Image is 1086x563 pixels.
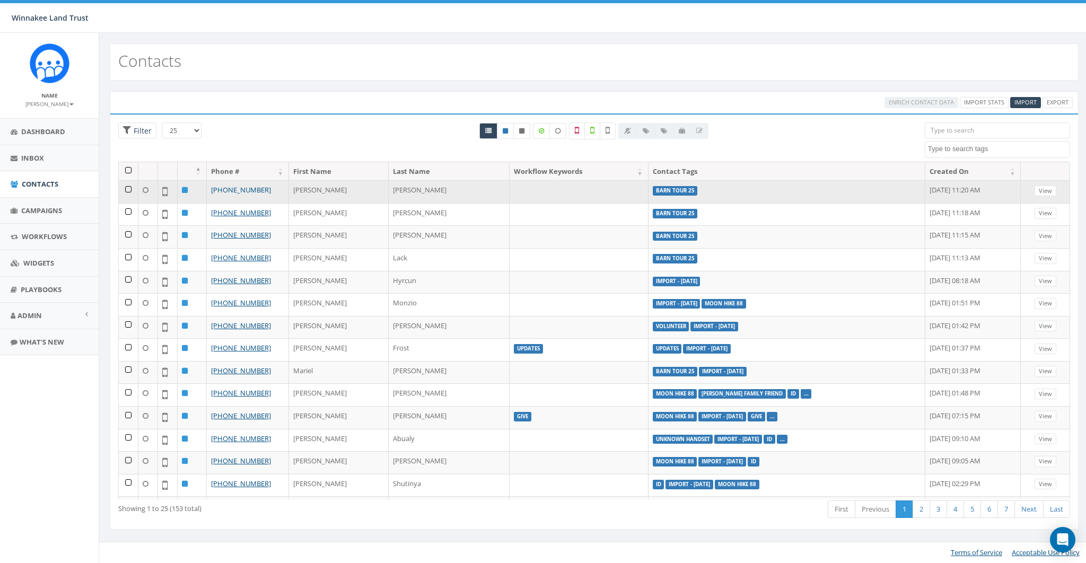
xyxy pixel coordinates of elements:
[960,97,1009,108] a: Import Stats
[510,162,649,181] th: Workflow Keywords: activate to sort column ascending
[1035,366,1056,377] a: View
[698,389,786,399] label: [PERSON_NAME] Family Friend
[925,383,1021,406] td: [DATE] 01:48 PM
[1035,389,1056,400] a: View
[289,162,389,181] th: First Name
[1014,500,1044,518] a: Next
[389,496,510,519] td: [PERSON_NAME]
[1050,527,1075,552] div: Open Intercom Messenger
[389,338,510,361] td: Frost
[211,276,271,285] a: [PHONE_NUMBER]
[389,451,510,474] td: [PERSON_NAME]
[25,100,74,108] small: [PERSON_NAME]
[389,429,510,452] td: Abualy
[513,123,530,139] a: Opted Out
[22,232,67,241] span: Workflows
[389,361,510,384] td: [PERSON_NAME]
[289,383,389,406] td: [PERSON_NAME]
[925,316,1021,339] td: [DATE] 01:42 PM
[1010,97,1041,108] a: Import
[804,390,809,397] a: ...
[389,203,510,226] td: [PERSON_NAME]
[289,248,389,271] td: [PERSON_NAME]
[780,436,785,443] a: ...
[683,344,731,354] label: Import - [DATE]
[1014,98,1037,106] span: Import
[569,122,585,139] label: Not a Mobile
[925,451,1021,474] td: [DATE] 09:05 AM
[1035,298,1056,309] a: View
[1035,231,1056,242] a: View
[653,389,697,399] label: Moon Hike 88
[289,338,389,361] td: [PERSON_NAME]
[1035,276,1056,287] a: View
[925,338,1021,361] td: [DATE] 01:37 PM
[980,500,998,518] a: 6
[702,299,746,309] label: Moon Hike 88
[653,299,700,309] label: Import - [DATE]
[653,435,713,444] label: unknown handset
[653,254,698,263] label: Barn Tour 25
[211,185,271,195] a: [PHONE_NUMBER]
[584,122,600,139] label: Validated
[1035,456,1056,467] a: View
[925,474,1021,497] td: [DATE] 02:29 PM
[519,128,524,134] i: This phone number is unsubscribed and has opted-out of all texts.
[497,123,514,139] a: Active
[211,298,271,307] a: [PHONE_NUMBER]
[289,203,389,226] td: [PERSON_NAME]
[389,293,510,316] td: Monzio
[389,180,510,203] td: [PERSON_NAME]
[514,344,543,354] label: Updates
[748,457,759,467] label: ID
[997,500,1015,518] a: 7
[211,321,271,330] a: [PHONE_NUMBER]
[118,122,156,139] span: Advance Filter
[653,209,698,218] label: Barn Tour 25
[289,316,389,339] td: [PERSON_NAME]
[289,271,389,294] td: [PERSON_NAME]
[211,479,271,488] a: [PHONE_NUMBER]
[503,128,508,134] i: This phone number is subscribed and will receive texts.
[828,500,855,518] a: First
[21,206,62,215] span: Campaigns
[17,311,42,320] span: Admin
[928,144,1070,154] textarea: Search
[289,180,389,203] td: [PERSON_NAME]
[389,474,510,497] td: Shutinya
[764,435,775,444] label: ID
[896,500,913,518] a: 1
[653,367,698,376] label: Barn Tour 25
[1035,208,1056,219] a: View
[207,162,289,181] th: Phone #: activate to sort column ascending
[653,457,697,467] label: Moon Hike 88
[699,367,747,376] label: Import - [DATE]
[1043,500,1070,518] a: Last
[211,230,271,240] a: [PHONE_NUMBER]
[1035,321,1056,332] a: View
[211,434,271,443] a: [PHONE_NUMBER]
[12,13,89,23] span: Winnakee Land Trust
[289,451,389,474] td: [PERSON_NAME]
[925,162,1021,181] th: Created On: activate to sort column ascending
[930,500,947,518] a: 3
[289,474,389,497] td: [PERSON_NAME]
[22,179,58,189] span: Contacts
[389,316,510,339] td: [PERSON_NAME]
[289,225,389,248] td: [PERSON_NAME]
[21,285,62,294] span: Playbooks
[289,496,389,519] td: [PERSON_NAME]
[389,383,510,406] td: [PERSON_NAME]
[389,271,510,294] td: Hyrcun
[30,43,69,83] img: Rally_Corp_Icon.png
[1035,253,1056,264] a: View
[600,122,616,139] label: Not Validated
[514,412,531,421] label: Give
[21,153,44,163] span: Inbox
[21,127,65,136] span: Dashboard
[649,162,926,181] th: Contact Tags
[389,225,510,248] td: [PERSON_NAME]
[389,406,510,429] td: [PERSON_NAME]
[925,225,1021,248] td: [DATE] 11:15 AM
[653,412,697,421] label: Moon Hike 88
